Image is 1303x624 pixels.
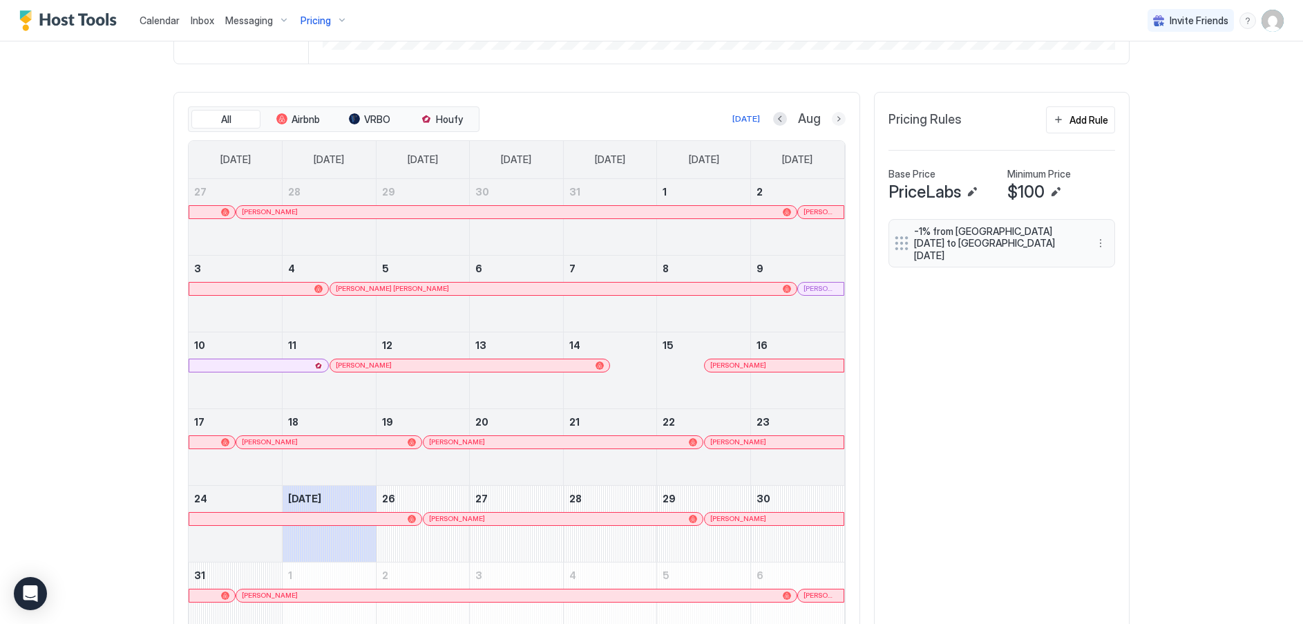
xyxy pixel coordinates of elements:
[470,486,563,511] a: August 27, 2025
[657,332,750,358] a: August 15, 2025
[757,263,763,274] span: 9
[140,13,180,28] a: Calendar
[436,113,463,126] span: Houfy
[377,256,470,281] a: August 5, 2025
[1170,15,1228,27] span: Invite Friends
[283,409,376,435] a: August 18, 2025
[581,141,639,178] a: Thursday
[1092,235,1109,252] div: menu
[376,332,470,408] td: August 12, 2025
[751,409,844,435] a: August 23, 2025
[191,15,214,26] span: Inbox
[657,562,750,588] a: September 5, 2025
[288,186,301,198] span: 28
[563,179,657,256] td: July 31, 2025
[288,339,296,351] span: 11
[564,332,657,358] a: August 14, 2025
[382,569,388,581] span: 2
[283,332,377,408] td: August 11, 2025
[242,591,791,600] div: [PERSON_NAME]
[382,263,389,274] span: 5
[376,255,470,332] td: August 5, 2025
[750,332,844,408] td: August 16, 2025
[382,339,392,351] span: 12
[288,416,298,428] span: 18
[394,141,452,178] a: Tuesday
[663,569,669,581] span: 5
[382,186,395,198] span: 29
[595,153,625,166] span: [DATE]
[292,113,320,126] span: Airbnb
[220,153,251,166] span: [DATE]
[657,179,750,205] a: August 1, 2025
[470,332,563,358] a: August 13, 2025
[377,179,470,205] a: July 29, 2025
[221,113,231,126] span: All
[564,179,657,205] a: July 31, 2025
[657,485,751,562] td: August 29, 2025
[429,514,697,523] div: [PERSON_NAME]
[470,408,564,485] td: August 20, 2025
[376,485,470,562] td: August 26, 2025
[194,263,201,274] span: 3
[1007,182,1045,202] span: $100
[564,562,657,588] a: September 4, 2025
[803,591,838,600] span: [PERSON_NAME]
[569,416,580,428] span: 21
[750,255,844,332] td: August 9, 2025
[657,179,751,256] td: August 1, 2025
[563,332,657,408] td: August 14, 2025
[429,514,485,523] span: [PERSON_NAME]
[470,332,564,408] td: August 13, 2025
[242,207,298,216] span: [PERSON_NAME]
[288,263,295,274] span: 4
[710,437,766,446] span: [PERSON_NAME]
[832,112,846,126] button: Next month
[663,339,674,351] span: 15
[675,141,733,178] a: Friday
[336,284,791,293] div: [PERSON_NAME] [PERSON_NAME]
[189,332,282,358] a: August 10, 2025
[710,361,766,370] span: [PERSON_NAME]
[470,179,564,256] td: July 30, 2025
[194,186,207,198] span: 27
[564,256,657,281] a: August 7, 2025
[663,493,676,504] span: 29
[757,569,763,581] span: 6
[888,168,935,180] span: Base Price
[914,225,1078,262] span: -1% from [GEOGRAPHIC_DATA][DATE] to [GEOGRAPHIC_DATA][DATE]
[189,408,283,485] td: August 17, 2025
[657,332,751,408] td: August 15, 2025
[314,153,344,166] span: [DATE]
[336,284,449,293] span: [PERSON_NAME] [PERSON_NAME]
[750,408,844,485] td: August 23, 2025
[564,486,657,511] a: August 28, 2025
[283,255,377,332] td: August 4, 2025
[283,179,377,256] td: July 28, 2025
[803,284,838,293] span: [PERSON_NAME]
[407,110,476,129] button: Houfy
[19,10,123,31] div: Host Tools Logo
[782,153,812,166] span: [DATE]
[663,416,675,428] span: 22
[768,141,826,178] a: Saturday
[1007,168,1071,180] span: Minimum Price
[283,179,376,205] a: July 28, 2025
[194,339,205,351] span: 10
[470,255,564,332] td: August 6, 2025
[710,514,766,523] span: [PERSON_NAME]
[189,562,282,588] a: August 31, 2025
[377,562,470,588] a: September 2, 2025
[429,437,485,446] span: [PERSON_NAME]
[1047,184,1064,200] button: Edit
[1046,106,1115,133] button: Add Rule
[569,569,576,581] span: 4
[191,110,260,129] button: All
[470,485,564,562] td: August 27, 2025
[283,332,376,358] a: August 11, 2025
[194,493,207,504] span: 24
[242,437,298,446] span: [PERSON_NAME]
[964,184,980,200] button: Edit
